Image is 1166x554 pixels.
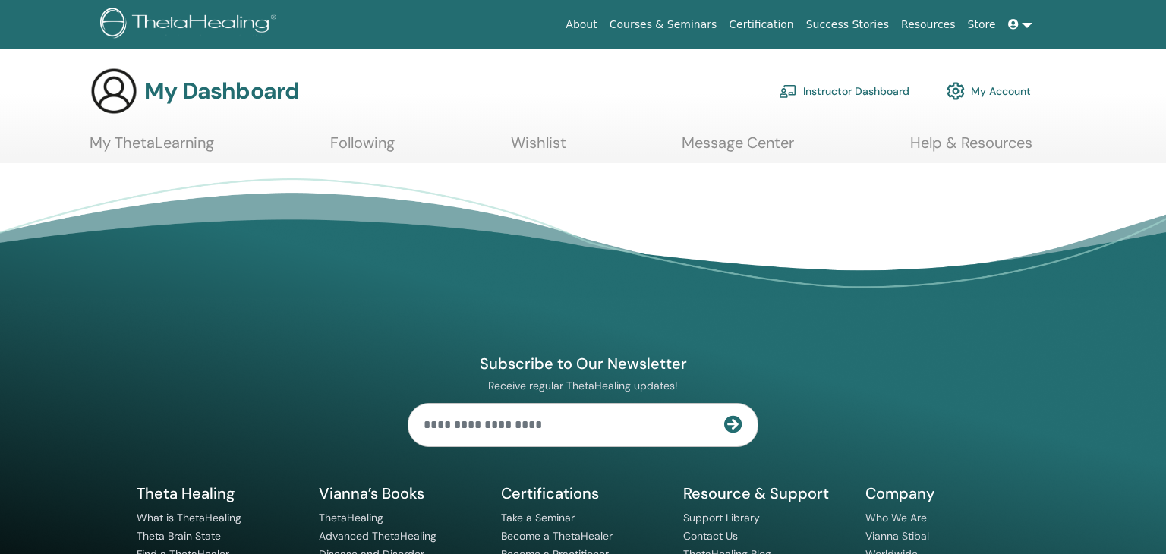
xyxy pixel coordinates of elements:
a: My Account [947,74,1031,108]
a: Instructor Dashboard [779,74,909,108]
a: What is ThetaHealing [137,511,241,524]
a: Following [330,134,395,163]
p: Receive regular ThetaHealing updates! [408,379,758,392]
a: Resources [895,11,962,39]
a: Become a ThetaHealer [501,529,613,543]
a: Success Stories [800,11,895,39]
h5: Vianna’s Books [319,483,483,503]
a: Vianna Stibal [865,529,929,543]
h4: Subscribe to Our Newsletter [408,354,758,373]
img: chalkboard-teacher.svg [779,84,797,98]
a: Advanced ThetaHealing [319,529,436,543]
a: ThetaHealing [319,511,383,524]
h3: My Dashboard [144,77,299,105]
h5: Company [865,483,1029,503]
a: Take a Seminar [501,511,575,524]
a: Contact Us [683,529,738,543]
h5: Certifications [501,483,665,503]
a: Theta Brain State [137,529,221,543]
a: About [559,11,603,39]
h5: Theta Healing [137,483,301,503]
a: Certification [723,11,799,39]
a: Support Library [683,511,760,524]
img: logo.png [100,8,282,42]
a: Message Center [682,134,794,163]
a: Help & Resources [910,134,1032,163]
img: cog.svg [947,78,965,104]
a: Who We Are [865,511,927,524]
a: Wishlist [511,134,566,163]
img: generic-user-icon.jpg [90,67,138,115]
a: Store [962,11,1002,39]
a: Courses & Seminars [603,11,723,39]
h5: Resource & Support [683,483,847,503]
a: My ThetaLearning [90,134,214,163]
